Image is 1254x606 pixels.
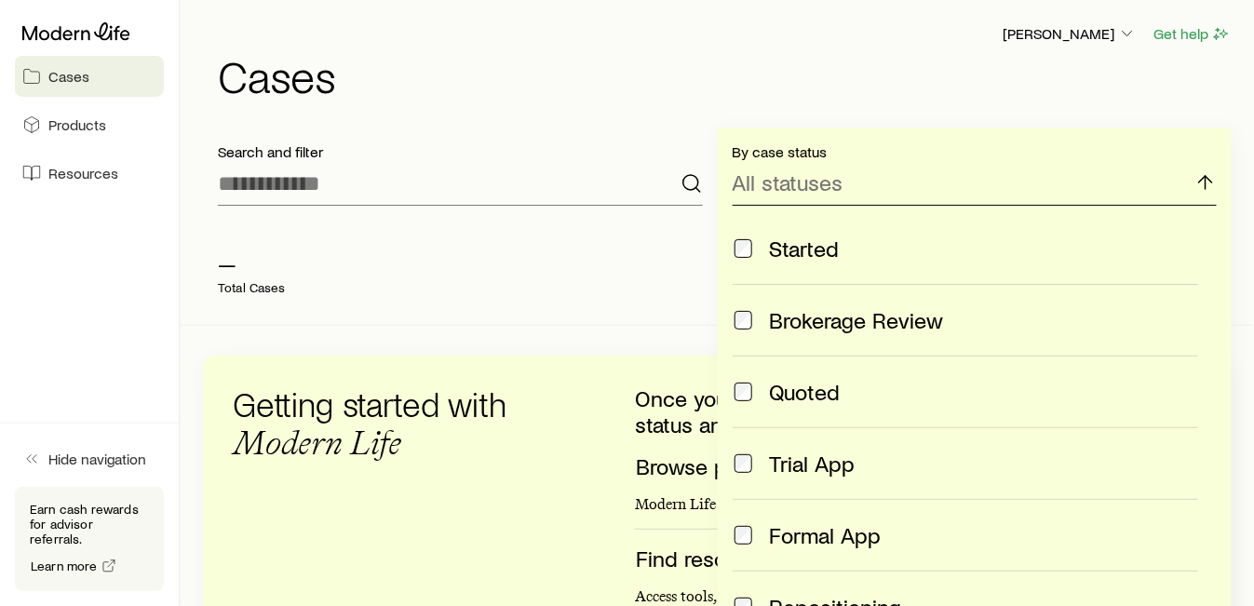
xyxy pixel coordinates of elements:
a: Browse products [635,452,827,481]
span: Formal App [769,522,881,548]
p: Access tools, forms, and quick links to help you manage your business. [635,587,1202,606]
button: [PERSON_NAME] [1002,23,1138,46]
span: Started [769,236,839,262]
h1: Cases [218,53,1232,98]
a: Find resources [635,545,806,573]
span: Resources [48,164,118,182]
a: Cases [15,56,164,97]
span: Trial App [769,451,855,477]
p: [PERSON_NAME] [1003,24,1137,43]
a: Resources [15,153,164,194]
button: Get help [1153,23,1232,45]
div: Earn cash rewards for advisor referrals.Learn more [15,487,164,591]
p: By case status [733,142,1218,161]
span: Brokerage Review [769,307,943,333]
p: Earn cash rewards for advisor referrals. [30,502,149,546]
input: Trial App [735,454,753,473]
p: All statuses [733,169,843,195]
a: Products [15,104,164,145]
span: Modern Life [233,423,401,463]
p: Modern Life offers a full range of financial protection products from leading carriers. [635,495,1202,514]
span: Learn more [31,559,98,572]
input: Started [735,239,753,258]
span: Products [48,115,106,134]
p: Total Cases [218,280,286,295]
p: Search and filter [218,142,703,161]
span: Quoted [769,379,840,405]
p: — [218,250,286,276]
span: Cases [48,67,89,86]
span: Hide navigation [48,450,146,468]
input: Formal App [735,526,753,545]
input: Brokerage Review [735,311,753,330]
h3: Getting started with [233,385,531,462]
button: Hide navigation [15,438,164,479]
p: Once you start your first case, you will be able to track the status and collaborate with your te... [635,385,1202,438]
input: Quoted [735,383,753,401]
